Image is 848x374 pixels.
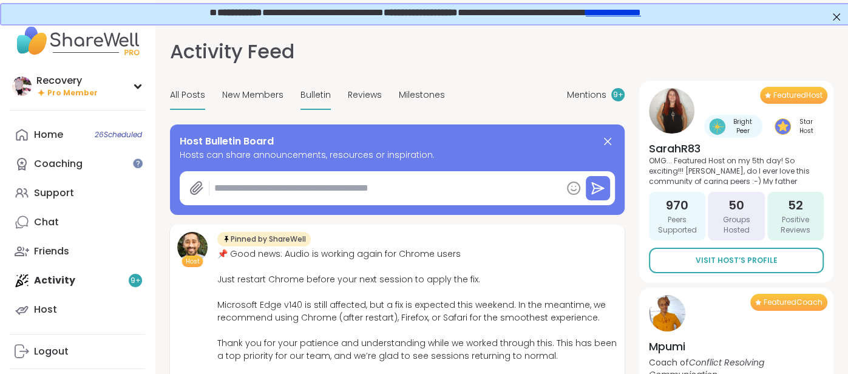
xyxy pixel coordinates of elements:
[709,118,725,135] img: Bright Peer
[133,158,143,168] iframe: Spotlight
[666,197,688,214] span: 970
[10,337,145,366] a: Logout
[399,89,445,101] span: Milestones
[696,255,778,266] span: Visit Host’s Profile
[649,248,824,273] a: Visit Host’s Profile
[10,178,145,208] a: Support
[649,156,824,185] p: OMG... Featured Host on my 5th day! So exciting!!! [PERSON_NAME], do I ever love this community o...
[613,90,623,100] span: 9 +
[10,295,145,324] a: Host
[170,89,205,101] span: All Posts
[180,149,615,161] span: Hosts can share announcements, resources or inspiration.
[713,215,759,236] span: Groups Hosted
[34,128,63,141] div: Home
[775,118,791,135] img: Star Host
[10,208,145,237] a: Chat
[10,120,145,149] a: Home26Scheduled
[649,88,694,134] img: SarahR83
[728,197,744,214] span: 50
[10,149,145,178] a: Coaching
[34,345,69,358] div: Logout
[654,215,700,236] span: Peers Supported
[649,141,824,156] h4: SarahR83
[217,232,311,246] div: Pinned by ShareWell
[47,88,98,98] span: Pro Member
[649,339,824,354] h4: Mpumi
[222,89,283,101] span: New Members
[793,117,819,135] span: Star Host
[764,297,823,307] span: Featured Coach
[34,157,83,171] div: Coaching
[12,76,32,96] img: Recovery
[177,232,208,262] img: brett
[772,215,819,236] span: Positive Reviews
[34,186,74,200] div: Support
[728,117,758,135] span: Bright Peer
[348,89,382,101] span: Reviews
[186,257,200,266] span: Host
[10,19,145,62] img: ShareWell Nav Logo
[788,197,803,214] span: 52
[95,130,142,140] span: 26 Scheduled
[36,74,98,87] div: Recovery
[34,216,59,229] div: Chat
[170,37,294,66] h1: Activity Feed
[567,89,606,101] span: Mentions
[773,90,823,100] span: Featured Host
[34,245,69,258] div: Friends
[180,134,274,149] span: Host Bulletin Board
[34,303,57,316] div: Host
[649,295,685,331] img: Mpumi
[10,237,145,266] a: Friends
[300,89,331,101] span: Bulletin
